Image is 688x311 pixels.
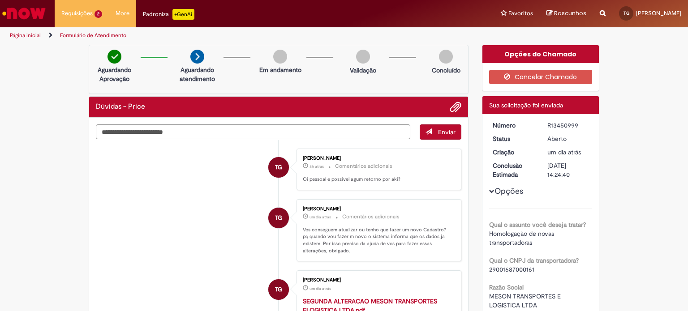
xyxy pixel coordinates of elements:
ul: Trilhas de página [7,27,452,44]
span: um dia atrás [547,148,581,156]
img: check-circle-green.png [107,50,121,64]
span: Rascunhos [554,9,586,17]
img: img-circle-grey.png [356,50,370,64]
span: MESON TRANSPORTES E LOGISTICA LTDA [489,292,563,309]
a: Formulário de Atendimento [60,32,126,39]
div: Aberto [547,134,589,143]
b: Razão Social [489,283,524,291]
textarea: Digite sua mensagem aqui... [96,124,410,140]
span: TG [275,207,282,229]
p: Aguardando atendimento [176,65,219,83]
p: Oi pessoal e possivel agum retorno por aki? [303,176,452,183]
div: [DATE] 14:24:40 [547,161,589,179]
span: TG [275,157,282,178]
dt: Criação [486,148,541,157]
time: 27/08/2025 08:58:22 [310,286,331,291]
span: [PERSON_NAME] [636,9,681,17]
span: Enviar [438,128,456,136]
p: Validação [350,66,376,75]
div: [PERSON_NAME] [303,206,452,212]
time: 27/08/2025 09:24:36 [547,148,581,156]
img: img-circle-grey.png [439,50,453,64]
button: Enviar [420,124,461,140]
dt: Número [486,121,541,130]
dt: Conclusão Estimada [486,161,541,179]
h2: Dúvidas - Price Histórico de tíquete [96,103,145,111]
p: Aguardando Aprovação [93,65,136,83]
img: ServiceNow [1,4,47,22]
a: Página inicial [10,32,41,39]
span: um dia atrás [310,214,331,220]
span: Favoritos [508,9,533,18]
div: THAYMESON GUILHERME [268,208,289,228]
span: TG [275,279,282,300]
span: TG [623,10,629,16]
p: Concluído [432,66,460,75]
span: Requisições [61,9,93,18]
button: Cancelar Chamado [489,70,593,84]
small: Comentários adicionais [335,162,392,170]
button: Adicionar anexos [450,101,461,113]
div: THAYMESON GUILHERME [268,157,289,178]
dt: Status [486,134,541,143]
div: R13450999 [547,121,589,130]
div: 27/08/2025 09:24:36 [547,148,589,157]
p: +GenAi [172,9,194,20]
p: Em andamento [259,65,301,74]
img: img-circle-grey.png [273,50,287,64]
time: 27/08/2025 15:54:14 [310,214,331,220]
span: More [116,9,129,18]
div: Padroniza [143,9,194,20]
time: 28/08/2025 09:49:28 [310,164,324,169]
span: 8h atrás [310,164,324,169]
span: um dia atrás [310,286,331,291]
b: Qual o CNPJ da transportadora? [489,256,579,264]
div: [PERSON_NAME] [303,277,452,283]
b: Qual o assunto você deseja tratar? [489,221,586,229]
p: Vcs conseguem atualizar ou tenho que fazer um novo Cadastro? pq quando vou fazer m novo o sistema... [303,226,452,255]
span: 2 [95,10,102,18]
small: Comentários adicionais [342,213,400,221]
div: [PERSON_NAME] [303,156,452,161]
img: arrow-next.png [190,50,204,64]
div: Opções do Chamado [482,45,599,63]
div: THAYMESON GUILHERME [268,279,289,300]
a: Rascunhos [546,9,586,18]
span: Sua solicitação foi enviada [489,101,563,109]
span: 29001687000161 [489,265,534,273]
span: Homologação de novas transportadoras [489,230,556,247]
